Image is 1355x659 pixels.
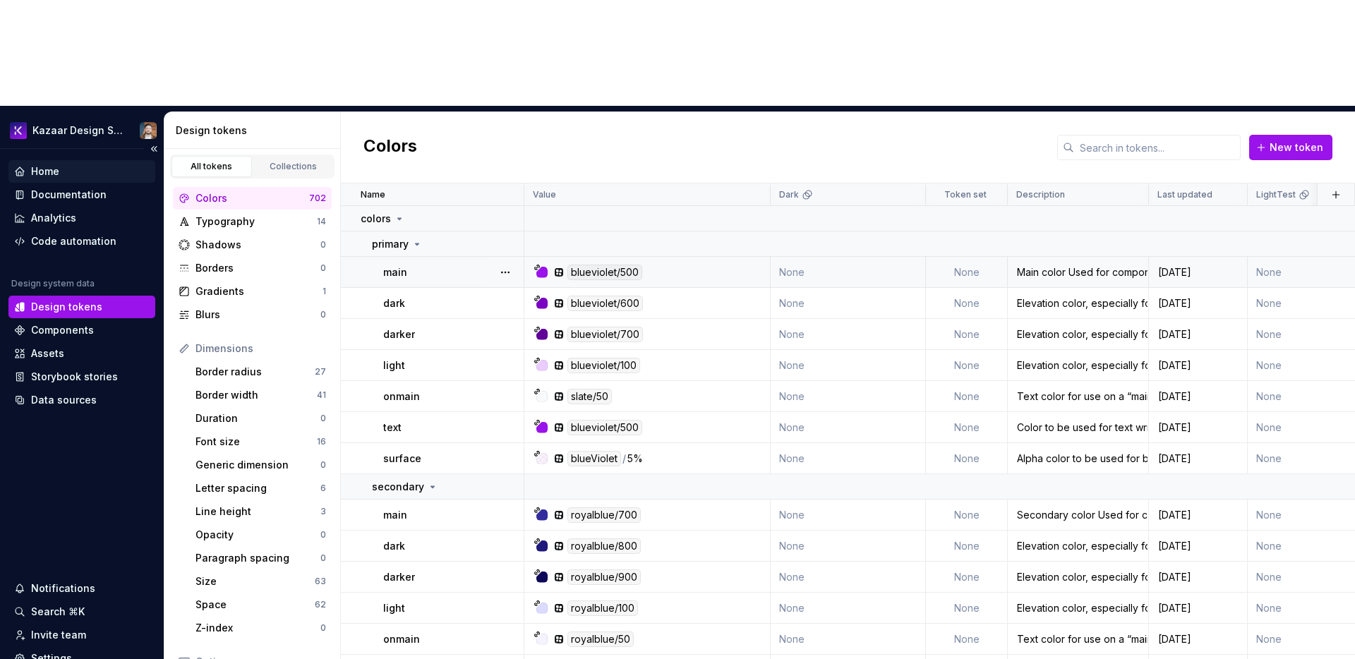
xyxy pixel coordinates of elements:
span: New token [1270,140,1323,155]
img: Frederic [140,122,157,139]
div: 0 [320,413,326,424]
a: Z-index0 [190,617,332,639]
div: 702 [309,193,326,204]
a: Invite team [8,624,155,646]
a: Font size16 [190,430,332,453]
div: 16 [317,436,326,447]
td: None [771,257,926,288]
td: None [771,443,926,474]
a: Generic dimension0 [190,454,332,476]
div: 0 [320,622,326,634]
div: Generic dimension [195,458,320,472]
div: Design tokens [176,123,335,138]
a: Gradients1 [173,280,332,303]
a: Opacity0 [190,524,332,546]
div: [DATE] [1150,632,1246,646]
a: Space62 [190,593,332,616]
button: Collapse sidebar [144,139,164,159]
div: Collections [258,161,329,172]
div: 0 [320,552,326,564]
div: Blurs [195,308,320,322]
td: None [926,319,1008,350]
div: blueviolet/500 [567,265,642,280]
div: Shadows [195,238,320,252]
td: None [926,412,1008,443]
td: None [926,593,1008,624]
a: Code automation [8,230,155,253]
div: Elevation color, especially for active-state [1008,570,1148,584]
div: Size [195,574,315,588]
a: Borders0 [173,257,332,279]
td: None [771,381,926,412]
p: Description [1016,189,1065,200]
a: Shadows0 [173,234,332,256]
div: Alpha color to be used for backgrounds in interaction statuses (button, input, alert...) or for b... [1008,452,1148,466]
div: Documentation [31,188,107,202]
div: Opacity [195,528,320,542]
div: Border radius [195,365,315,379]
div: 3 [320,506,326,517]
p: Token set [944,189,987,200]
td: None [771,319,926,350]
div: Gradients [195,284,323,298]
button: Search ⌘K [8,600,155,623]
p: Dark [779,189,799,200]
a: Assets [8,342,155,365]
div: Main color Used for components backgrounds or borders [1008,265,1148,279]
p: darker [383,570,415,584]
td: None [926,288,1008,319]
div: Notifications [31,581,95,595]
div: Kazaar Design System [32,123,123,138]
div: 63 [315,576,326,587]
div: Code automation [31,234,116,248]
div: blueviolet/600 [567,296,643,311]
div: [DATE] [1150,452,1246,466]
div: royalblue/100 [567,600,638,616]
div: 62 [315,599,326,610]
td: None [926,381,1008,412]
p: darker [383,327,415,341]
td: None [926,443,1008,474]
div: Assets [31,346,64,361]
div: Duration [195,411,320,425]
div: [DATE] [1150,296,1246,310]
a: Blurs0 [173,303,332,326]
div: [DATE] [1150,265,1246,279]
div: Design tokens [31,300,102,314]
div: Space [195,598,315,612]
div: [DATE] [1150,508,1246,522]
p: surface [383,452,421,466]
button: Kazaar Design SystemFrederic [3,115,161,145]
div: Search ⌘K [31,605,85,619]
div: blueviolet/700 [567,327,643,342]
div: Storybook stories [31,370,118,384]
p: text [383,421,402,435]
td: None [771,288,926,319]
div: Elevation color, especially for active-state [1008,327,1148,341]
div: blueviolet/500 [567,420,642,435]
p: main [383,265,407,279]
div: Font size [195,435,317,449]
p: Value [533,189,556,200]
p: onmain [383,389,420,404]
div: [DATE] [1150,327,1246,341]
div: Paragraph spacing [195,551,320,565]
a: Design tokens [8,296,155,318]
div: Dimensions [195,341,326,356]
div: royalblue/800 [567,538,641,554]
div: Components [31,323,94,337]
div: 6 [320,483,326,494]
div: 14 [317,216,326,227]
td: None [771,500,926,531]
td: None [926,350,1008,381]
img: 430d0a0e-ca13-4282-b224-6b37fab85464.png [10,122,27,139]
div: slate/50 [567,389,612,404]
div: Elevation color, especially for hover-type interactions [1008,539,1148,553]
div: 5% [627,451,643,466]
a: Typography14 [173,210,332,233]
div: royalblue/50 [567,631,634,647]
div: [DATE] [1150,421,1246,435]
td: None [771,624,926,655]
div: Color to be used for text written in tonic. Use for links. [1008,421,1148,435]
td: None [926,624,1008,655]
